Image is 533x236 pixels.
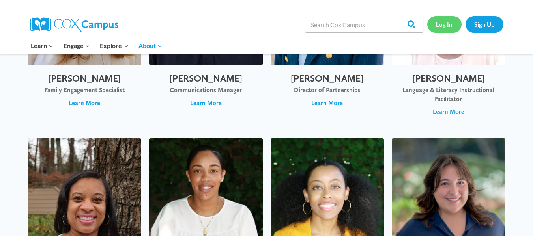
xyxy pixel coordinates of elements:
div: Director of Partnerships [279,86,376,95]
span: Learn More [69,99,100,108]
nav: Primary Navigation [26,37,167,54]
button: Child menu of About [133,37,167,54]
div: Family Engagement Specialist [36,86,134,95]
h2: [PERSON_NAME] [157,73,255,84]
input: Search Cox Campus [305,17,423,32]
img: Cox Campus [30,17,118,32]
span: Learn More [433,108,464,116]
h2: [PERSON_NAME] [400,73,497,84]
button: Child menu of Learn [26,37,59,54]
a: Sign Up [466,16,503,32]
span: Learn More [190,99,222,108]
nav: Secondary Navigation [427,16,503,32]
button: Child menu of Explore [95,37,134,54]
span: Learn More [311,99,343,108]
div: Communications Manager [157,86,255,95]
button: Child menu of Engage [58,37,95,54]
h2: [PERSON_NAME] [279,73,376,84]
h2: [PERSON_NAME] [36,73,134,84]
a: Log In [427,16,462,32]
div: Language & Literacy Instructional Facilitator [400,86,497,104]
